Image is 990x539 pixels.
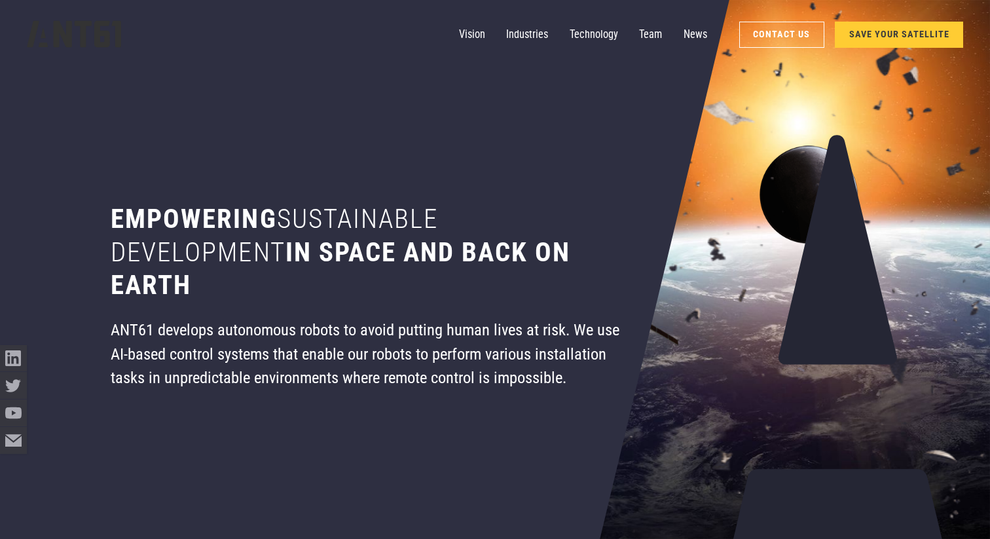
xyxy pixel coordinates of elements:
[639,22,662,48] a: Team
[111,203,438,268] span: sustainable development
[111,202,626,303] h1: Empowering in space and back on earth
[111,318,626,390] div: ANT61 develops autonomous robots to avoid putting human lives at risk. We use AI-based control sy...
[739,22,824,48] a: Contact Us
[570,22,618,48] a: Technology
[459,22,485,48] a: Vision
[684,22,707,48] a: News
[506,22,548,48] a: Industries
[835,22,963,48] a: SAVE YOUR SATELLITE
